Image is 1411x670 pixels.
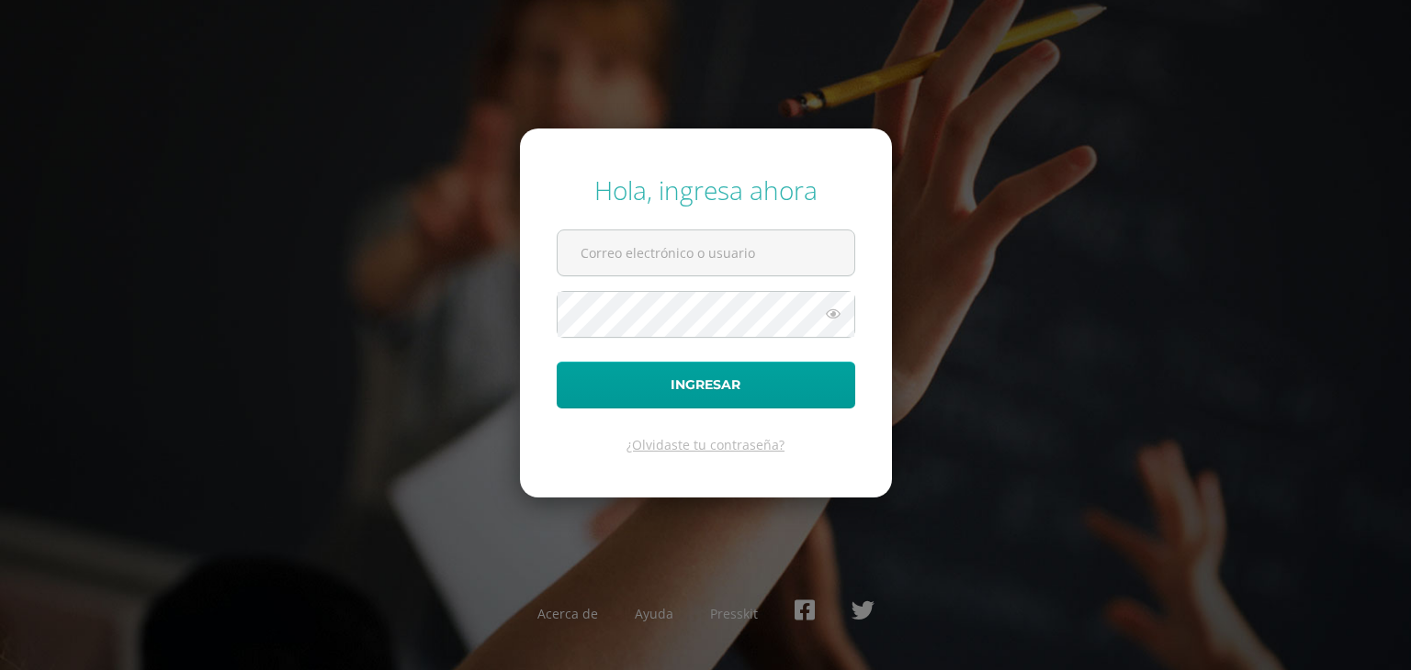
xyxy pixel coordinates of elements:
a: ¿Olvidaste tu contraseña? [626,436,785,453]
button: Ingresar [557,362,855,408]
a: Presskit [710,605,758,622]
a: Acerca de [537,605,598,622]
a: Ayuda [635,605,673,622]
input: Correo electrónico o usuario [558,230,854,275]
div: Hola, ingresa ahora [557,173,855,207]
